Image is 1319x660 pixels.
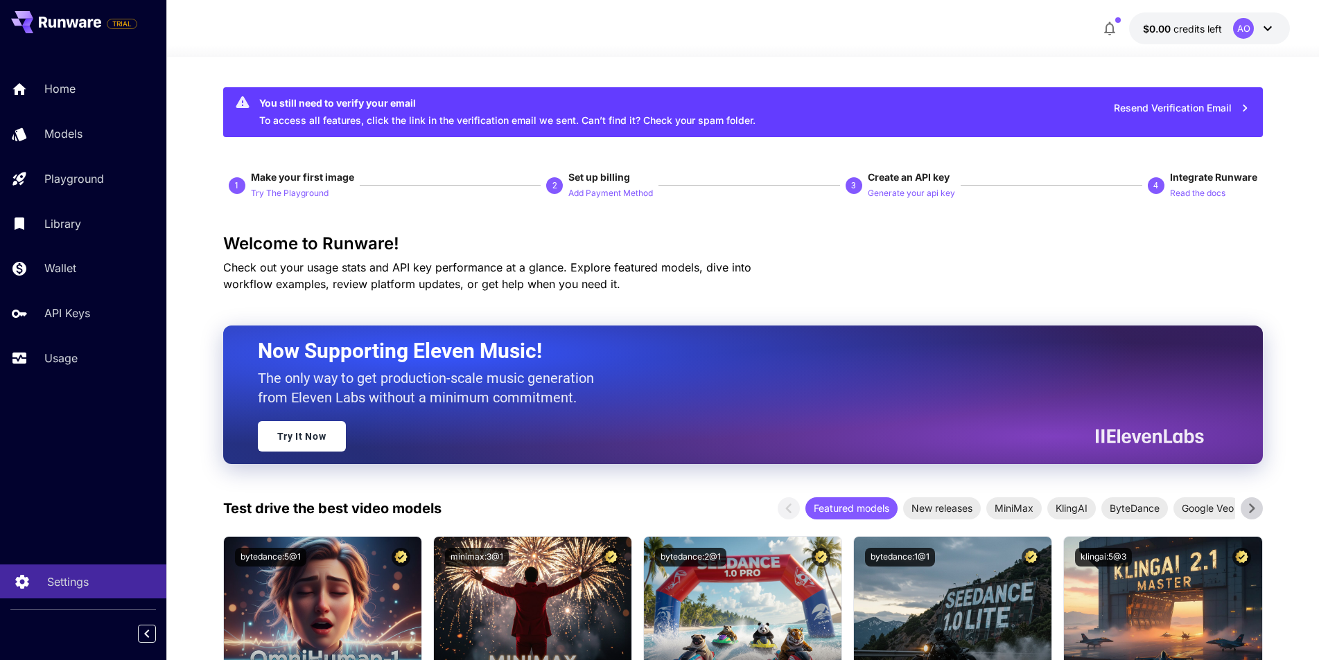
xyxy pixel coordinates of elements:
span: credits left [1173,23,1222,35]
button: Generate your api key [868,184,955,201]
span: Set up billing [568,171,630,183]
button: Try The Playground [251,184,329,201]
p: Usage [44,350,78,366]
p: The only way to get production-scale music generation from Eleven Labs without a minimum commitment. [258,368,604,407]
button: Certified Model – Vetted for best performance and includes a commercial license. [1022,548,1040,567]
button: Resend Verification Email [1106,94,1257,123]
span: Featured models [805,501,898,515]
button: $0.00AO [1129,12,1290,44]
p: Settings [47,573,89,590]
div: KlingAI [1047,497,1096,519]
h3: Welcome to Runware! [223,234,1263,253]
span: MiniMax [986,501,1042,515]
p: Wallet [44,260,76,276]
p: Test drive the best video models [223,498,442,519]
div: Collapse sidebar [148,621,166,646]
button: Certified Model – Vetted for best performance and includes a commercial license. [392,548,410,567]
div: Google Veo [1173,497,1242,519]
p: Playground [44,170,104,187]
button: bytedance:2@1 [655,548,726,567]
button: Read the docs [1170,184,1225,201]
span: ByteDance [1101,501,1168,515]
p: 1 [234,179,239,192]
span: KlingAI [1047,501,1096,515]
span: TRIAL [107,19,137,29]
p: Add Payment Method [568,187,653,200]
button: Certified Model – Vetted for best performance and includes a commercial license. [602,548,620,567]
p: 3 [851,179,856,192]
button: Collapse sidebar [138,625,156,643]
button: Add Payment Method [568,184,653,201]
p: API Keys [44,305,90,321]
p: Try The Playground [251,187,329,200]
p: Read the docs [1170,187,1225,200]
span: Create an API key [868,171,950,183]
h2: Now Supporting Eleven Music! [258,338,1194,364]
div: $0.00 [1143,21,1222,36]
button: bytedance:5@1 [235,548,306,567]
p: Generate your api key [868,187,955,200]
div: MiniMax [986,497,1042,519]
div: New releases [903,497,981,519]
span: New releases [903,501,981,515]
button: Certified Model – Vetted for best performance and includes a commercial license. [1232,548,1251,567]
p: 2 [552,179,557,192]
p: 4 [1153,179,1158,192]
button: minimax:3@1 [445,548,509,567]
p: Home [44,80,76,97]
a: Try It Now [258,421,346,452]
span: Check out your usage stats and API key performance at a glance. Explore featured models, dive int... [223,260,751,291]
span: Make your first image [251,171,354,183]
button: klingai:5@3 [1075,548,1132,567]
button: Certified Model – Vetted for best performance and includes a commercial license. [812,548,830,567]
div: ByteDance [1101,497,1168,519]
div: AO [1233,18,1254,39]
p: Models [44,125,82,142]
span: Integrate Runware [1170,171,1257,183]
div: To access all features, click the link in the verification email we sent. Can’t find it? Check yo... [259,91,755,133]
button: bytedance:1@1 [865,548,935,567]
div: You still need to verify your email [259,96,755,110]
p: Library [44,215,81,232]
span: Google Veo [1173,501,1242,515]
span: $0.00 [1143,23,1173,35]
span: Add your payment card to enable full platform functionality. [107,15,137,32]
div: Featured models [805,497,898,519]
